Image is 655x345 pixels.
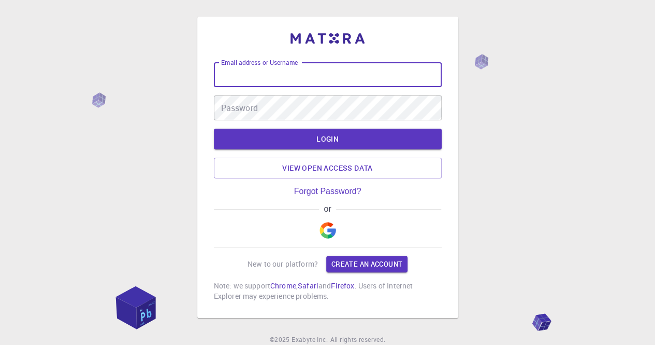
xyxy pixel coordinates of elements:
a: Create an account [326,256,407,272]
a: Forgot Password? [294,187,361,196]
a: Chrome [270,281,296,291]
p: New to our platform? [248,259,318,269]
span: © 2025 [270,335,292,345]
p: Note: we support , and . Users of Internet Explorer may experience problems. [214,281,442,301]
img: Google [319,222,336,239]
span: or [319,204,336,214]
a: Exabyte Inc. [292,335,328,345]
span: Exabyte Inc. [292,335,328,343]
a: Safari [298,281,318,291]
span: All rights reserved. [330,335,385,345]
a: View open access data [214,158,442,178]
button: LOGIN [214,129,442,149]
label: Email address or Username [221,58,298,67]
a: Firefox [331,281,354,291]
